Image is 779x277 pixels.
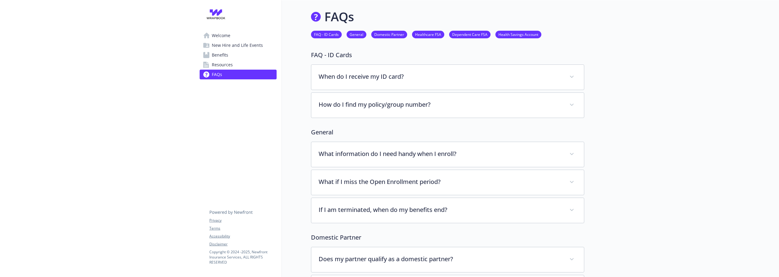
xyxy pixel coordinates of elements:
[209,218,276,223] a: Privacy
[311,128,584,137] p: General
[311,233,584,242] p: Domestic Partner
[209,226,276,231] a: Terms
[495,31,541,37] a: Health Savings Account
[209,241,276,247] a: Disclaimer
[319,100,562,109] p: How do I find my policy/group number?
[212,40,263,50] span: New Hire and Life Events
[200,31,277,40] a: Welcome
[212,31,230,40] span: Welcome
[212,70,222,79] span: FAQs
[212,50,228,60] span: Benefits
[200,60,277,70] a: Resources
[347,31,366,37] a: General
[311,142,584,167] div: What information do I need handy when I enroll?
[319,205,562,214] p: If I am terminated, when do my benefits end?
[311,93,584,118] div: How do I find my policy/group number?
[449,31,491,37] a: Dependent Care FSA
[324,8,354,26] h1: FAQs
[212,60,233,70] span: Resources
[319,149,562,158] p: What information do I need handy when I enroll?
[200,40,277,50] a: New Hire and Life Events
[412,31,444,37] a: Healthcare FSA
[311,170,584,195] div: What if I miss the Open Enrollment period?
[311,198,584,223] div: If I am terminated, when do my benefits end?
[311,65,584,90] div: When do I receive my ID card?
[319,254,562,264] p: Does my partner qualify as a domestic partner?
[200,70,277,79] a: FAQs
[209,234,276,239] a: Accessibility
[311,247,584,272] div: Does my partner qualify as a domestic partner?
[371,31,407,37] a: Domestic Partner
[200,50,277,60] a: Benefits
[209,249,276,265] p: Copyright © 2024 - 2025 , Newfront Insurance Services, ALL RIGHTS RESERVED
[319,177,562,186] p: What if I miss the Open Enrollment period?
[311,31,342,37] a: FAQ - ID Cards
[319,72,562,81] p: When do I receive my ID card?
[311,50,584,60] p: FAQ - ID Cards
